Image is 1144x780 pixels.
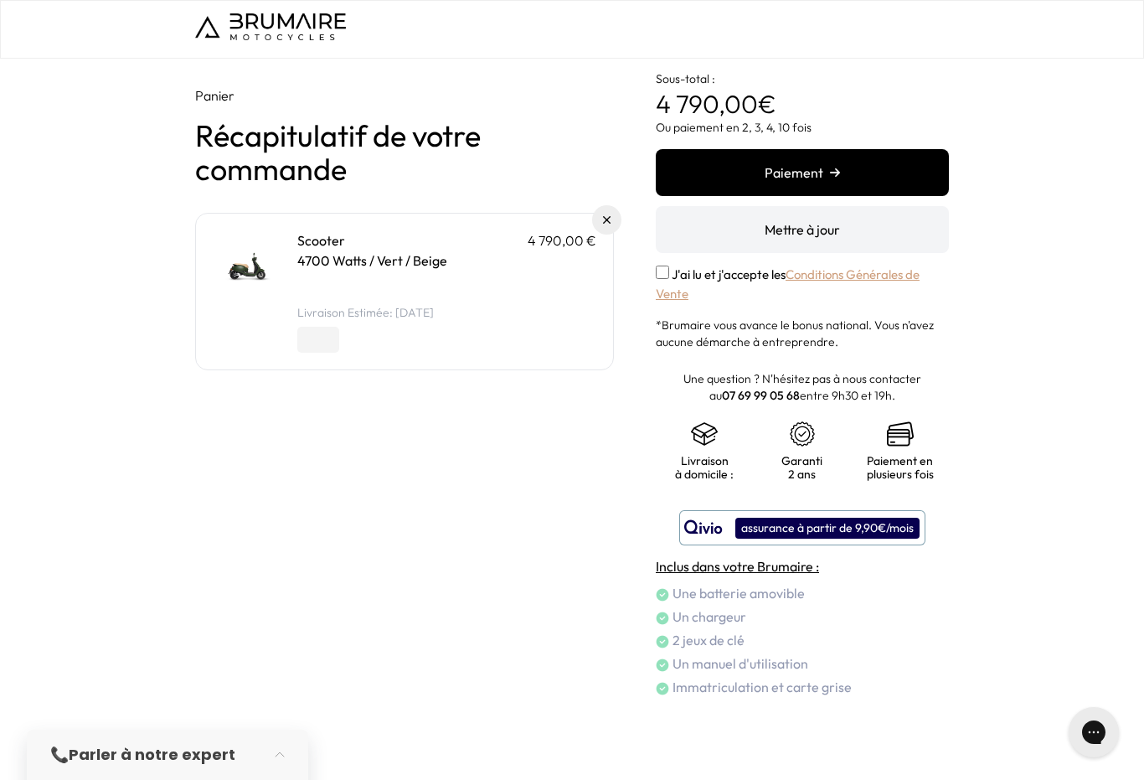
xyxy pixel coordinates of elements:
img: logo qivio [684,518,723,538]
img: check.png [656,682,669,695]
img: check.png [656,635,669,648]
img: Logo de Brumaire [195,13,346,40]
p: Panier [195,85,614,106]
label: J'ai lu et j'accepte les [656,266,920,302]
li: Un manuel d'utilisation [656,653,949,674]
a: Scooter [297,232,345,249]
p: Ou paiement en 2, 3, 4, 10 fois [656,119,949,136]
p: € [656,59,949,119]
h4: Inclus dans votre Brumaire : [656,556,949,576]
p: Paiement en plusieurs fois [867,454,934,481]
img: Scooter - 4700 Watts / Vert / Beige [213,230,284,302]
p: 4 790,00 € [528,230,596,251]
button: assurance à partir de 9,90€/mois [679,510,925,545]
p: Une question ? N'hésitez pas à nous contacter au entre 9h30 et 19h. [656,370,949,404]
h1: Récapitulatif de votre commande [195,119,614,186]
p: Livraison à domicile : [672,454,737,481]
span: 4 790,00 [656,88,758,120]
p: 4700 Watts / Vert / Beige [297,251,596,271]
img: check.png [656,588,669,602]
a: 07 69 99 05 68 [722,388,800,403]
img: Supprimer du panier [603,216,611,224]
li: Une batterie amovible [656,583,949,603]
img: right-arrow.png [830,168,840,178]
li: Un chargeur [656,607,949,627]
a: Conditions Générales de Vente [656,266,920,302]
button: Paiement [656,149,949,196]
div: assurance à partir de 9,90€/mois [735,518,920,539]
img: credit-cards.png [887,421,914,447]
img: shipping.png [691,421,718,447]
li: 2 jeux de clé [656,630,949,650]
iframe: Gorgias live chat messenger [1060,701,1127,763]
p: *Brumaire vous avance le bonus national. Vous n'avez aucune démarche à entreprendre. [656,317,949,350]
span: Sous-total : [656,71,715,86]
img: check.png [656,612,669,625]
li: Immatriculation et carte grise [656,677,949,697]
img: check.png [656,659,669,672]
p: Garanti 2 ans [770,454,835,481]
li: Livraison Estimée: [DATE] [297,304,596,321]
img: certificat-de-garantie.png [789,421,816,447]
button: Mettre à jour [656,206,949,253]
